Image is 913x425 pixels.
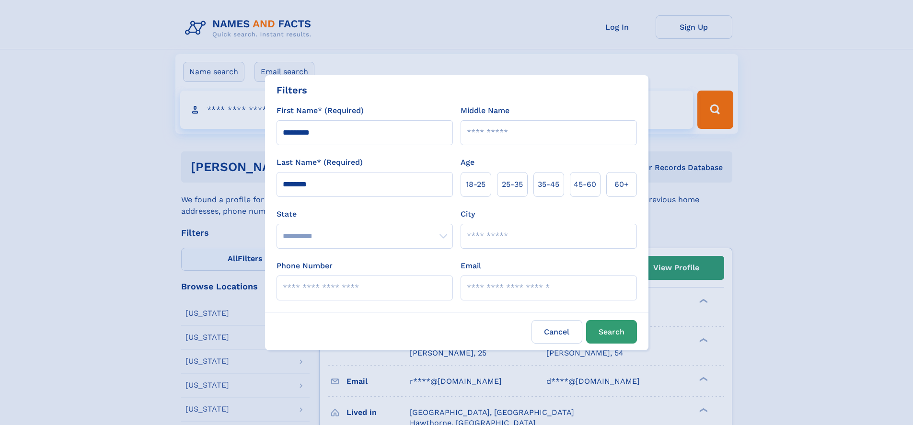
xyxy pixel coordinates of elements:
[461,208,475,220] label: City
[277,260,333,272] label: Phone Number
[277,208,453,220] label: State
[614,179,629,190] span: 60+
[502,179,523,190] span: 25‑35
[538,179,559,190] span: 35‑45
[461,105,509,116] label: Middle Name
[532,320,582,344] label: Cancel
[461,157,474,168] label: Age
[466,179,485,190] span: 18‑25
[277,105,364,116] label: First Name* (Required)
[277,83,307,97] div: Filters
[461,260,481,272] label: Email
[586,320,637,344] button: Search
[574,179,596,190] span: 45‑60
[277,157,363,168] label: Last Name* (Required)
